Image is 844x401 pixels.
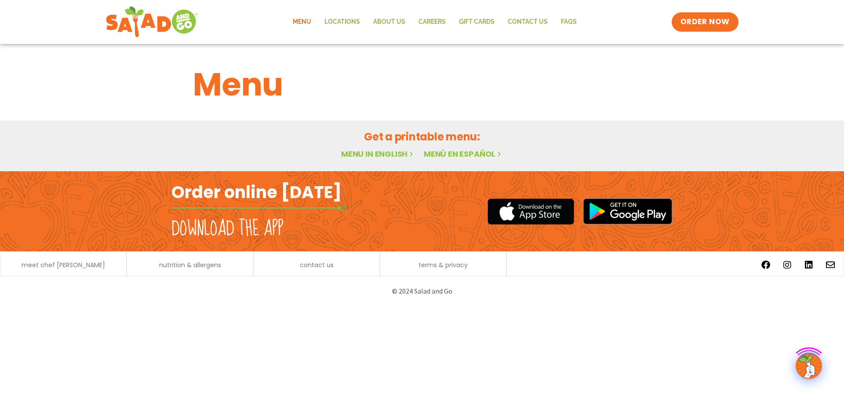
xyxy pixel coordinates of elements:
a: Menu in English [341,148,415,159]
a: Locations [318,12,367,32]
h1: Menu [193,61,651,108]
img: google_play [583,198,673,224]
nav: Menu [286,12,583,32]
img: appstore [487,197,574,226]
p: © 2024 Salad and Go [176,285,668,297]
a: meet chef [PERSON_NAME] [22,262,105,268]
a: terms & privacy [418,262,468,268]
a: Careers [412,12,452,32]
span: ORDER NOW [680,17,730,27]
a: Menu [286,12,318,32]
img: fork [171,206,347,210]
a: nutrition & allergens [159,262,221,268]
h2: Order online [DATE] [171,181,342,203]
a: About Us [367,12,412,32]
a: contact us [300,262,334,268]
a: FAQs [554,12,583,32]
a: Menú en español [424,148,503,159]
h2: Get a printable menu: [193,129,651,144]
img: new-SAG-logo-768×292 [105,4,198,40]
a: GIFT CARDS [452,12,501,32]
h2: Download the app [171,217,284,241]
a: ORDER NOW [672,12,738,32]
a: Contact Us [501,12,554,32]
